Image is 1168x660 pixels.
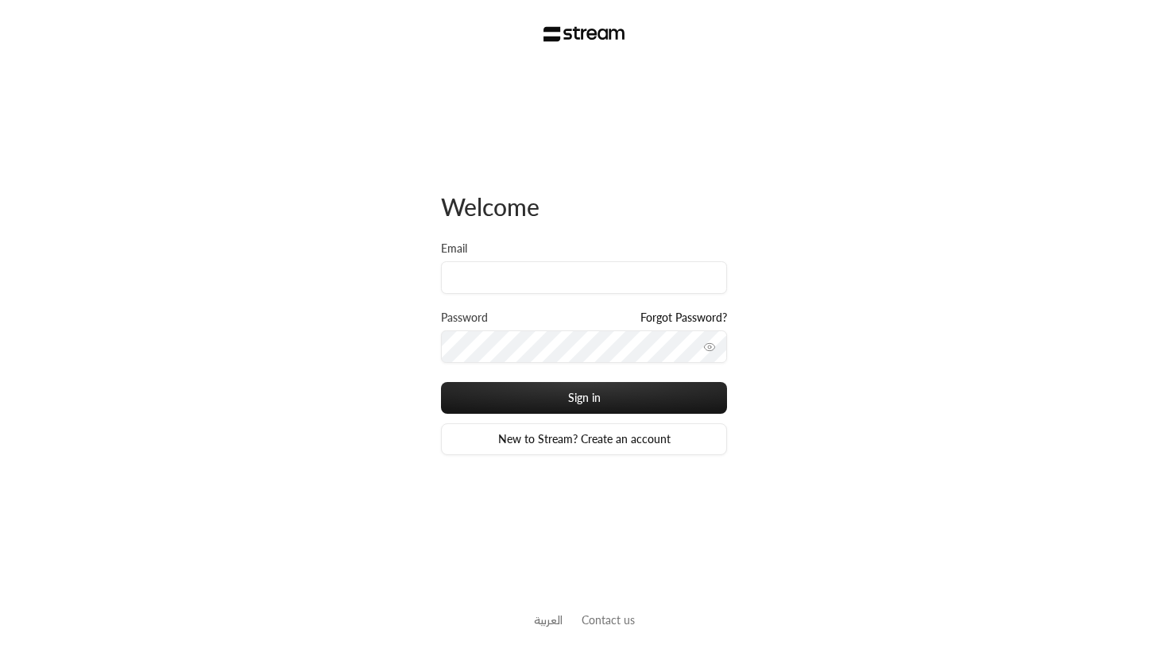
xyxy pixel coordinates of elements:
label: Password [441,310,488,326]
a: العربية [534,605,563,635]
a: Contact us [582,613,635,627]
a: New to Stream? Create an account [441,423,727,455]
img: Stream Logo [543,26,625,42]
button: Sign in [441,382,727,414]
span: Welcome [441,192,540,221]
button: toggle password visibility [697,334,722,360]
a: Forgot Password? [640,310,727,326]
button: Contact us [582,612,635,628]
label: Email [441,241,467,257]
